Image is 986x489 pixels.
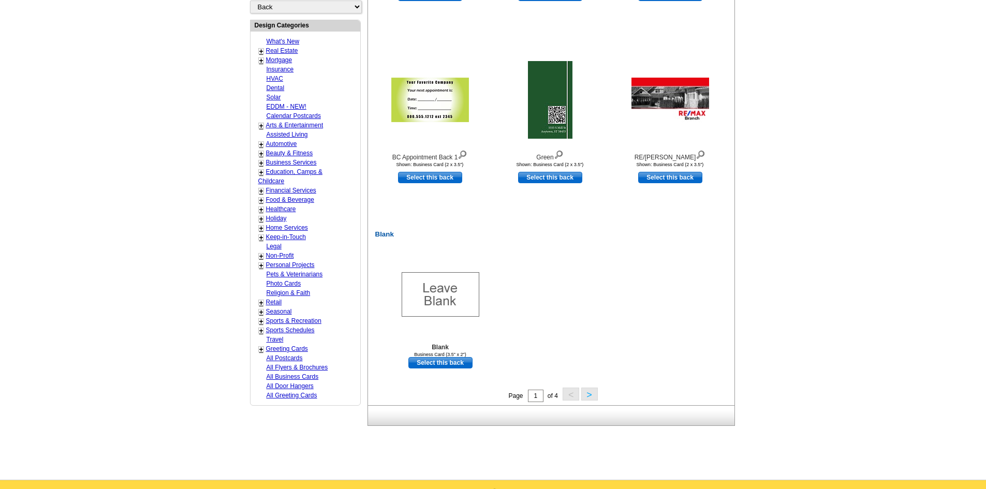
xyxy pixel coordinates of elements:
[267,75,283,82] a: HVAC
[554,148,564,159] img: view design details
[267,94,281,101] a: Solar
[266,196,314,203] a: Food & Beverage
[259,299,263,307] a: +
[581,388,598,401] button: >
[266,317,321,324] a: Sports & Recreation
[266,261,315,269] a: Personal Projects
[259,345,263,353] a: +
[267,373,319,380] a: All Business Cards
[458,148,467,159] img: view design details
[779,248,986,489] iframe: LiveChat chat widget
[384,352,497,357] div: Business Card (3.5" x 2")
[266,224,308,231] a: Home Services
[266,56,292,64] a: Mortgage
[508,392,523,399] span: Page
[267,66,294,73] a: Insurance
[267,131,308,138] a: Assisted Living
[267,354,303,362] a: All Postcards
[267,364,328,371] a: All Flyers & Brochures
[251,20,360,30] div: Design Categories
[267,280,301,287] a: Photo Cards
[391,78,469,122] img: BC Appointment Back 1
[267,103,306,110] a: EDDM - NEW!
[267,336,284,343] a: Travel
[548,392,558,399] span: of 4
[267,112,321,120] a: Calendar Postcards
[259,205,263,214] a: +
[259,196,263,204] a: +
[259,122,263,130] a: +
[266,252,294,259] a: Non-Profit
[259,56,263,65] a: +
[638,172,702,183] a: use this design
[528,61,572,139] img: Green
[402,272,479,317] img: Blank Template
[266,205,296,213] a: Healthcare
[493,162,607,167] div: Shown: Business Card (2 x 3.5")
[266,140,297,147] a: Automotive
[370,230,737,239] h2: Blank
[432,344,449,351] b: Blank
[267,84,285,92] a: Dental
[259,150,263,158] a: +
[259,317,263,325] a: +
[266,47,298,54] a: Real Estate
[373,162,487,167] div: Shown: Business Card (2 x 3.5")
[266,308,292,315] a: Seasonal
[259,215,263,223] a: +
[398,172,462,183] a: use this design
[696,148,705,159] img: view design details
[266,299,282,306] a: Retail
[493,148,607,162] div: Green
[613,148,727,162] div: RE/[PERSON_NAME]
[266,233,306,241] a: Keep-in-Touch
[259,308,263,316] a: +
[518,172,582,183] a: use this design
[373,148,487,162] div: BC Appointment Back 1
[266,327,315,334] a: Sports Schedules
[613,162,727,167] div: Shown: Business Card (2 x 3.5")
[631,78,709,122] img: RE/MAX Black White
[267,382,314,390] a: All Door Hangers
[266,215,287,222] a: Holiday
[266,187,316,194] a: Financial Services
[266,159,317,166] a: Business Services
[259,233,263,242] a: +
[267,38,300,45] a: What's New
[267,271,323,278] a: Pets & Veterinarians
[266,122,323,129] a: Arts & Entertainment
[266,345,308,352] a: Greeting Cards
[259,140,263,149] a: +
[267,392,317,399] a: All Greeting Cards
[259,252,263,260] a: +
[266,150,313,157] a: Beauty & Fitness
[259,224,263,232] a: +
[259,168,263,176] a: +
[563,388,579,401] button: <
[259,47,263,55] a: +
[267,243,282,250] a: Legal
[267,289,311,297] a: Religion & Faith
[258,168,322,185] a: Education, Camps & Childcare
[259,261,263,270] a: +
[408,357,473,368] a: use this design
[259,327,263,335] a: +
[259,187,263,195] a: +
[259,159,263,167] a: +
